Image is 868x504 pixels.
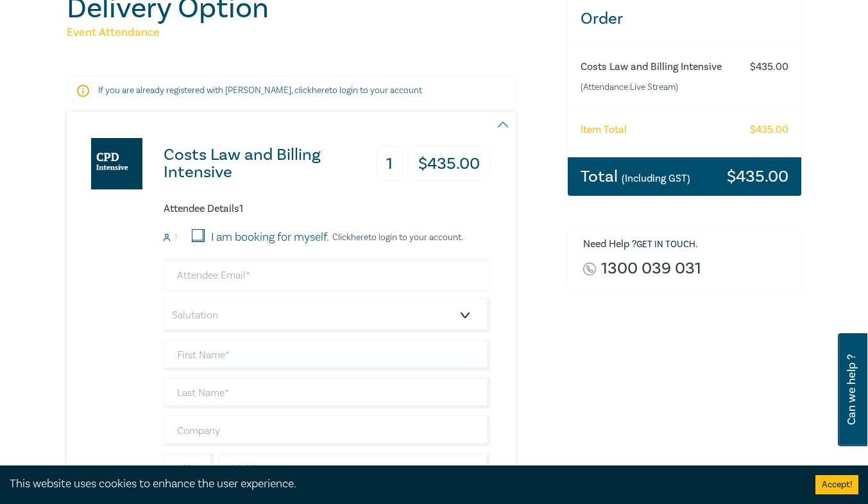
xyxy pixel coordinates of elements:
[408,146,490,182] h3: $ 435.00
[750,61,788,73] h6: $ 435.00
[164,378,490,408] input: Last Name*
[581,81,737,94] small: (Attendance: Live Stream )
[164,340,490,370] input: First Name*
[98,84,484,97] p: If you are already registered with [PERSON_NAME], click to login to your account
[815,475,858,494] button: Accept cookies
[581,61,737,73] h6: Costs Law and Billing Intensive
[174,233,177,242] small: 1
[67,25,552,40] h5: Event Attendance
[601,260,701,277] a: 1300 039 031
[164,203,490,215] h6: Attendee Details 1
[164,415,490,446] input: Company
[727,168,788,185] h3: $ 435.00
[164,453,214,484] input: +61
[636,239,695,250] a: Get in touch
[622,172,690,185] small: (Including GST)
[312,85,329,96] a: here
[581,168,690,185] h3: Total
[581,124,627,136] h6: Item Total
[351,232,368,243] a: here
[91,138,142,189] img: Costs Law and Billing Intensive
[750,124,788,136] h6: $ 435.00
[164,146,375,181] h3: Costs Law and Billing Intensive
[583,238,792,251] h6: Need Help ? .
[10,476,796,492] div: This website uses cookies to enhance the user experience.
[219,453,490,484] input: Mobile*
[329,232,463,243] p: Click to login to your account.
[376,146,403,182] h3: 1
[164,260,490,291] input: Attendee Email*
[846,341,858,439] span: Can we help ?
[211,229,329,246] label: I am booking for myself.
